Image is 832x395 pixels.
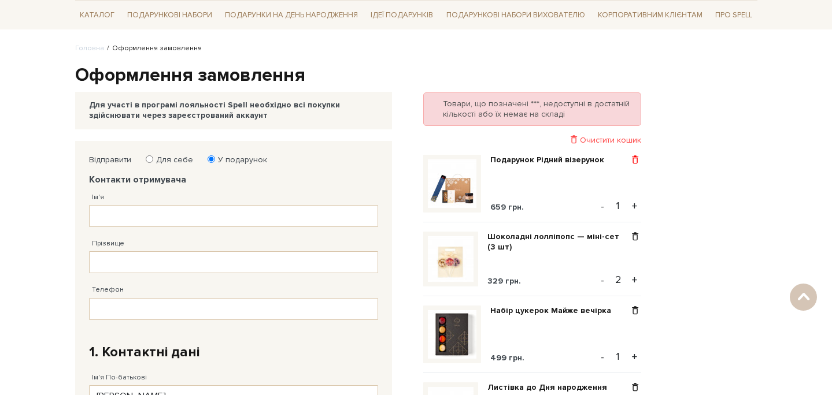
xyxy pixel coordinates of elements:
a: Корпоративним клієнтам [593,5,707,25]
a: Каталог [75,6,119,24]
a: Головна [75,44,104,53]
button: + [628,348,641,366]
button: + [628,197,641,215]
a: Подарунки на День народження [220,6,363,24]
label: Ім'я [92,192,104,203]
a: Подарункові набори [123,6,217,24]
button: - [597,197,608,215]
h2: 1. Контактні дані [89,343,378,361]
a: Ідеї подарунків [366,6,438,24]
button: - [597,348,608,366]
span: 659 грн. [490,202,524,212]
div: Очистити кошик [423,135,641,146]
span: 499 грн. [490,353,524,363]
li: Оформлення замовлення [104,43,202,54]
div: Для участі в програмі лояльності Spell необхідно всі покупки здійснювати через зареєстрований акк... [89,100,378,121]
button: + [628,271,641,289]
a: Про Spell [711,6,757,24]
img: Набір цукерок Майже вечірка [428,310,476,359]
label: Телефон [92,285,124,295]
button: - [597,271,608,289]
legend: Контакти отримувача [89,174,378,185]
span: 329 грн. [487,276,521,286]
label: Ім'я По-батькові [92,372,147,383]
img: Подарунок Рідний візерунок [428,159,476,208]
a: Шоколадні лолліпопс — міні-сет (3 шт) [487,232,629,252]
label: Для себе [149,155,193,165]
input: Для себе [146,155,153,163]
img: Шоколадні лолліпопс — міні-сет (3 шт) [428,236,474,282]
h1: Оформлення замовлення [75,64,757,88]
a: Подарункові набори вихователю [442,5,590,25]
label: Відправити [89,155,131,165]
label: Прізвище [92,239,124,249]
label: У подарунок [210,155,267,165]
a: Подарунок Рідний візерунок [490,155,613,165]
div: Товари, що позначені ***, недоступні в достатній кількості або їх немає на складі [423,92,641,126]
input: У подарунок [208,155,215,163]
a: Набір цукерок Майже вечірка [490,305,620,316]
